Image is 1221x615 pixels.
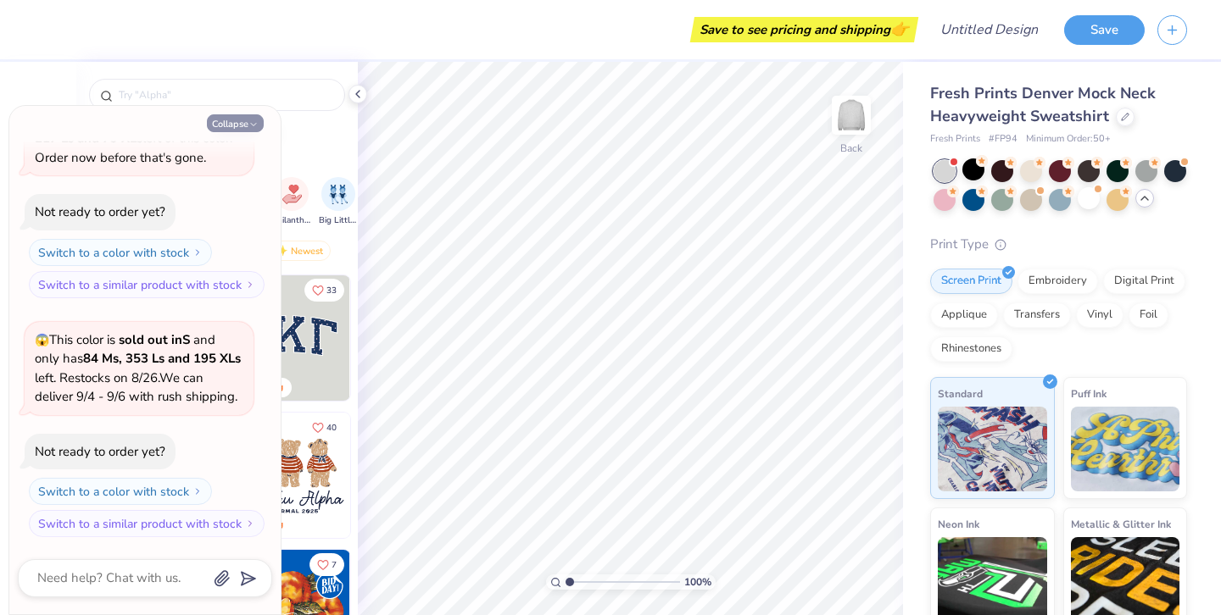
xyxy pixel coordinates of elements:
input: Try "Alpha" [117,86,334,103]
img: d12c9beb-9502-45c7-ae94-40b97fdd6040 [349,413,475,538]
span: Metallic & Glitter Ink [1071,515,1171,533]
span: Fresh Prints [930,132,980,147]
img: edfb13fc-0e43-44eb-bea2-bf7fc0dd67f9 [349,275,475,401]
div: Not ready to order yet? [35,443,165,460]
img: Puff Ink [1071,407,1180,491]
img: 3b9aba4f-e317-4aa7-a679-c95a879539bd [225,275,350,401]
button: Like [309,553,344,576]
strong: 84 Ms, 353 Ls and 195 XLs [83,350,241,367]
span: There are only left of this color. Order now before that's gone. [35,111,232,166]
div: filter for Philanthropy [272,177,311,227]
div: Screen Print [930,269,1012,294]
button: Save [1064,15,1145,45]
img: a3be6b59-b000-4a72-aad0-0c575b892a6b [225,413,350,538]
button: filter button [319,177,358,227]
div: Applique [930,302,998,328]
img: Back [834,98,868,132]
span: 33 [326,286,337,295]
div: Embroidery [1017,269,1098,294]
button: Switch to a color with stock [29,478,212,505]
div: Print Type [930,235,1187,254]
div: Save to see pricing and shipping [694,17,914,42]
img: Switch to a color with stock [192,486,203,496]
span: Standard [938,385,983,402]
span: Philanthropy [272,214,311,227]
div: Digital Print [1103,269,1185,294]
img: Switch to a color with stock [192,247,203,258]
span: Neon Ink [938,515,979,533]
span: # FP94 [989,132,1017,147]
div: Back [840,141,862,156]
span: 👉 [890,19,909,39]
div: Newest [266,241,331,261]
button: Switch to a similar product with stock [29,271,265,298]
span: 100 % [684,574,711,590]
span: Puff Ink [1071,385,1107,402]
span: This color is and only has left . Restocks on 8/26. We can deliver 9/4 - 9/6 with rush shipping. [35,331,241,406]
span: 7 [332,561,337,569]
div: Transfers [1003,302,1071,328]
span: Fresh Prints Denver Mock Neck Heavyweight Sweatshirt [930,83,1156,126]
span: 40 [326,424,337,432]
div: Foil [1129,302,1168,328]
img: Philanthropy Image [282,185,302,204]
img: Big Little Reveal Image [329,185,348,204]
span: Minimum Order: 50 + [1026,132,1111,147]
button: Switch to a similar product with stock [29,510,265,537]
img: Switch to a similar product with stock [245,280,255,290]
img: Standard [938,407,1047,491]
button: Like [304,279,344,302]
button: Switch to a color with stock [29,239,212,266]
div: Rhinestones [930,336,1012,362]
div: filter for Big Little Reveal [319,177,358,227]
div: Vinyl [1076,302,1123,328]
div: Not ready to order yet? [35,203,165,220]
button: Collapse [207,114,264,132]
span: Big Little Reveal [319,214,358,227]
button: Like [304,416,344,439]
span: 😱 [35,332,49,348]
input: Untitled Design [927,13,1051,47]
img: Switch to a similar product with stock [245,518,255,529]
strong: sold out in S [119,331,190,348]
button: filter button [272,177,311,227]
